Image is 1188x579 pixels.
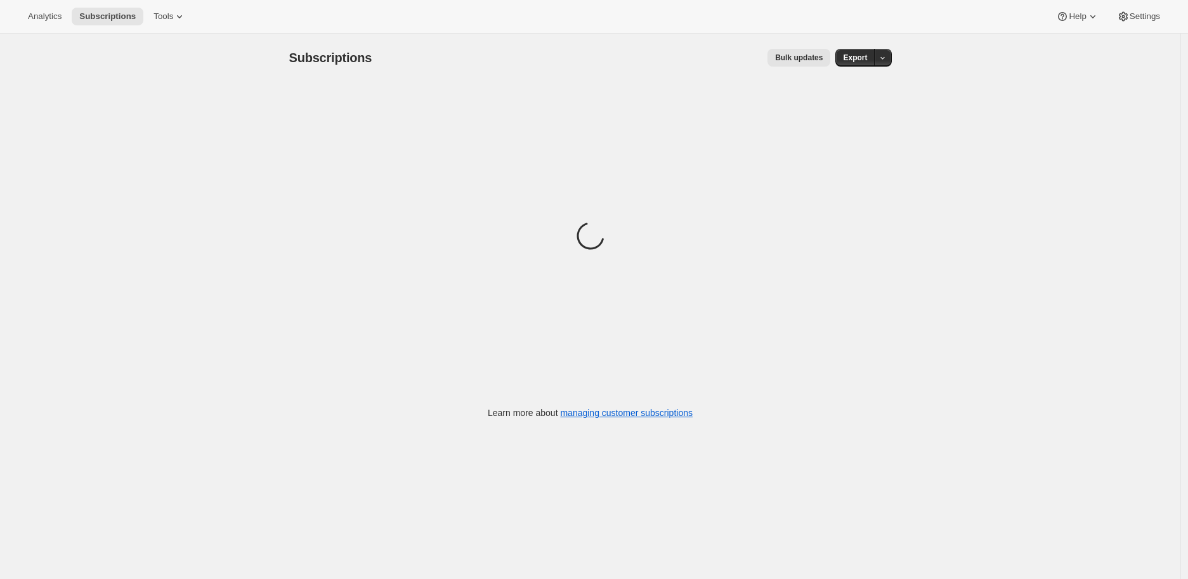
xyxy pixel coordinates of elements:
a: managing customer subscriptions [560,408,693,418]
span: Bulk updates [775,53,823,63]
span: Analytics [28,11,62,22]
span: Help [1069,11,1086,22]
button: Export [835,49,875,67]
span: Export [843,53,867,63]
span: Subscriptions [289,51,372,65]
button: Help [1048,8,1106,25]
p: Learn more about [488,407,693,419]
span: Tools [153,11,173,22]
button: Analytics [20,8,69,25]
span: Subscriptions [79,11,136,22]
button: Subscriptions [72,8,143,25]
button: Tools [146,8,193,25]
button: Settings [1109,8,1168,25]
button: Bulk updates [767,49,830,67]
span: Settings [1130,11,1160,22]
